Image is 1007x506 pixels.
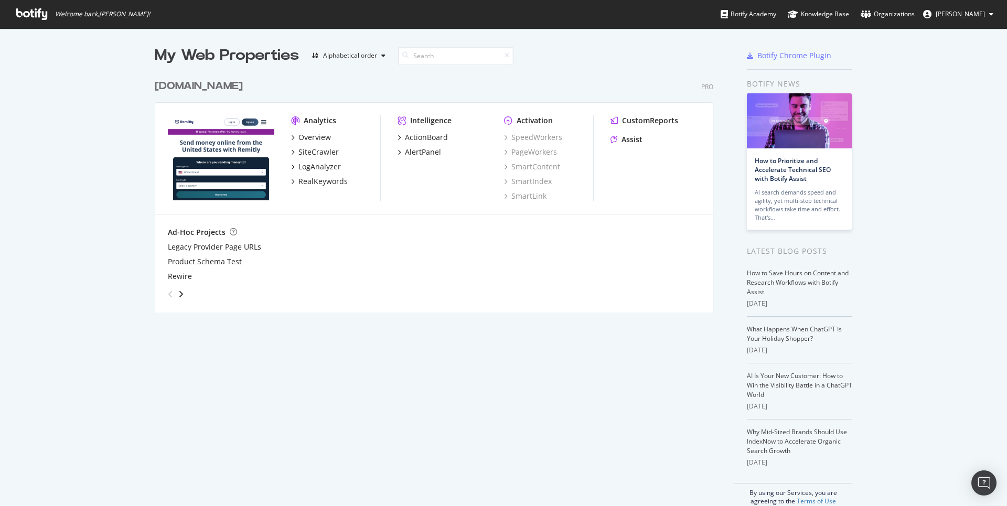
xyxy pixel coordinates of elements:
a: LogAnalyzer [291,162,341,172]
a: Assist [610,134,642,145]
div: Overview [298,132,331,143]
div: Open Intercom Messenger [971,470,997,496]
div: angle-right [177,289,185,299]
div: grid [155,66,722,313]
a: SpeedWorkers [504,132,562,143]
div: Ad-Hoc Projects [168,227,226,238]
div: My Web Properties [155,45,299,66]
div: Botify Academy [721,9,776,19]
div: ActionBoard [405,132,448,143]
a: PageWorkers [504,147,557,157]
a: Terms of Use [797,497,836,505]
div: Knowledge Base [788,9,849,19]
a: Rewire [168,271,192,282]
div: Alphabetical order [323,52,377,59]
div: CustomReports [622,115,678,126]
div: AlertPanel [405,147,441,157]
div: angle-left [164,286,177,303]
a: CustomReports [610,115,678,126]
img: remitly.com [168,115,274,200]
a: AI Is Your New Customer: How to Win the Visibility Battle in a ChatGPT World [747,371,852,399]
div: Pro [701,82,713,91]
div: Intelligence [410,115,452,126]
span: Oksana Salvarovska [936,9,985,18]
div: [DOMAIN_NAME] [155,79,243,94]
img: How to Prioritize and Accelerate Technical SEO with Botify Assist [747,93,852,148]
a: ActionBoard [398,132,448,143]
div: [DATE] [747,458,852,467]
div: Latest Blog Posts [747,245,852,257]
div: [DATE] [747,346,852,355]
div: Activation [517,115,553,126]
a: AlertPanel [398,147,441,157]
div: LogAnalyzer [298,162,341,172]
div: AI search demands speed and agility, yet multi-step technical workflows take time and effort. Tha... [755,188,844,222]
div: Botify news [747,78,852,90]
a: Why Mid-Sized Brands Should Use IndexNow to Accelerate Organic Search Growth [747,427,847,455]
button: [PERSON_NAME] [915,6,1002,23]
span: Welcome back, [PERSON_NAME] ! [55,10,150,18]
a: Legacy Provider Page URLs [168,242,261,252]
a: SmartLink [504,191,547,201]
a: What Happens When ChatGPT Is Your Holiday Shopper? [747,325,842,343]
div: Botify Chrome Plugin [757,50,831,61]
div: [DATE] [747,402,852,411]
a: Overview [291,132,331,143]
a: SiteCrawler [291,147,339,157]
input: Search [398,47,513,65]
a: Botify Chrome Plugin [747,50,831,61]
a: SmartContent [504,162,560,172]
button: Alphabetical order [307,47,390,64]
a: Product Schema Test [168,256,242,267]
div: Organizations [861,9,915,19]
div: SiteCrawler [298,147,339,157]
div: [DATE] [747,299,852,308]
div: RealKeywords [298,176,348,187]
a: SmartIndex [504,176,552,187]
a: How to Save Hours on Content and Research Workflows with Botify Assist [747,268,849,296]
a: RealKeywords [291,176,348,187]
a: [DOMAIN_NAME] [155,79,247,94]
div: Analytics [304,115,336,126]
a: How to Prioritize and Accelerate Technical SEO with Botify Assist [755,156,831,183]
div: By using our Services, you are agreeing to the [734,483,852,505]
div: Assist [622,134,642,145]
